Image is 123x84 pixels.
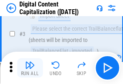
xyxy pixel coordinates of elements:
[19,0,93,16] div: Digital Content Capitalization ([DATE])
[69,58,94,78] button: Skip
[19,31,25,37] span: # 3
[50,71,62,76] div: Undo
[96,5,103,11] img: Support
[6,3,16,13] img: Back
[25,60,35,70] img: Run All
[31,46,94,56] div: TrailBalanceFlat - imported
[77,60,86,70] img: Skip
[38,11,71,21] div: Import Sheet
[107,3,117,13] img: Settings menu
[43,58,69,78] button: Undo
[77,71,87,76] div: Skip
[51,60,60,70] img: Undo
[101,61,114,74] img: Main button
[17,58,43,78] button: Run All
[21,71,39,76] div: Run All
